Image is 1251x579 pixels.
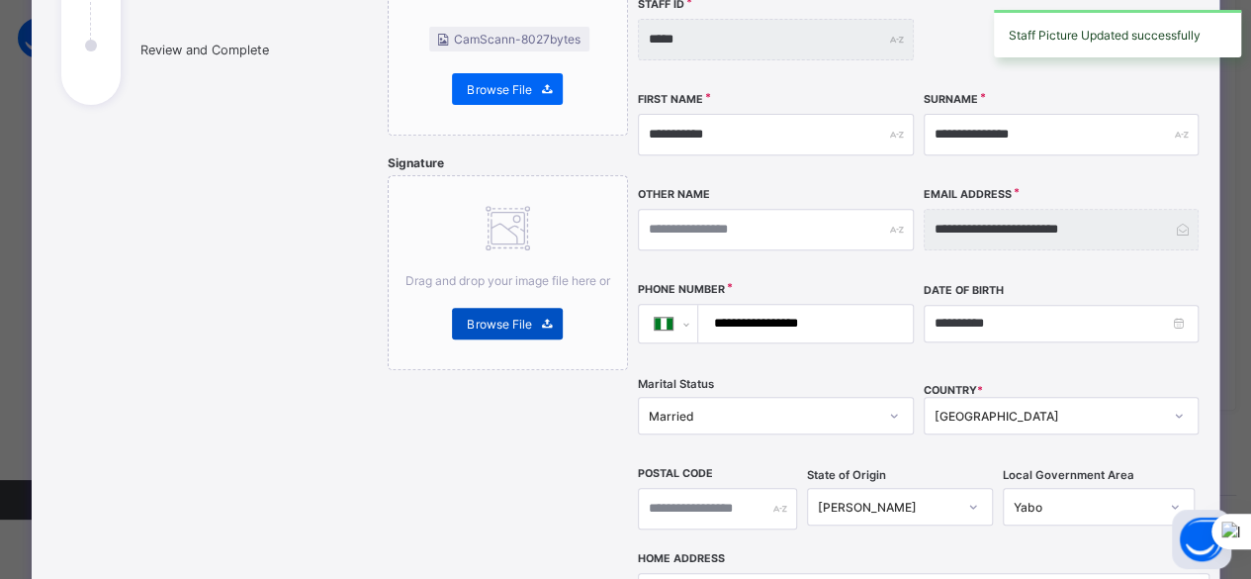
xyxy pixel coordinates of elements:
[388,155,444,170] span: Signature
[388,175,629,370] div: Drag and drop your image file here orBrowse File
[638,93,703,106] label: First Name
[429,27,589,51] li: CamScann - 8027 bytes
[1003,468,1134,482] span: Local Government Area
[818,500,956,515] div: [PERSON_NAME]
[924,93,978,106] label: Surname
[405,273,609,288] span: Drag and drop your image file here or
[467,317,531,332] span: Browse File
[1014,500,1158,515] div: Yabo
[638,188,710,201] label: Other Name
[467,82,531,97] span: Browse File
[807,468,886,482] span: State of Origin
[638,377,714,391] span: Marital Status
[924,188,1012,201] label: Email Address
[1172,510,1231,569] button: Open asap
[638,552,725,565] label: Home Address
[994,10,1241,57] div: Staff Picture Updated successfully
[649,409,876,424] div: Married
[935,409,1162,424] div: [GEOGRAPHIC_DATA]
[638,283,725,296] label: Phone Number
[924,284,1004,297] label: Date of Birth
[638,467,713,480] label: Postal Code
[924,384,983,397] span: COUNTRY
